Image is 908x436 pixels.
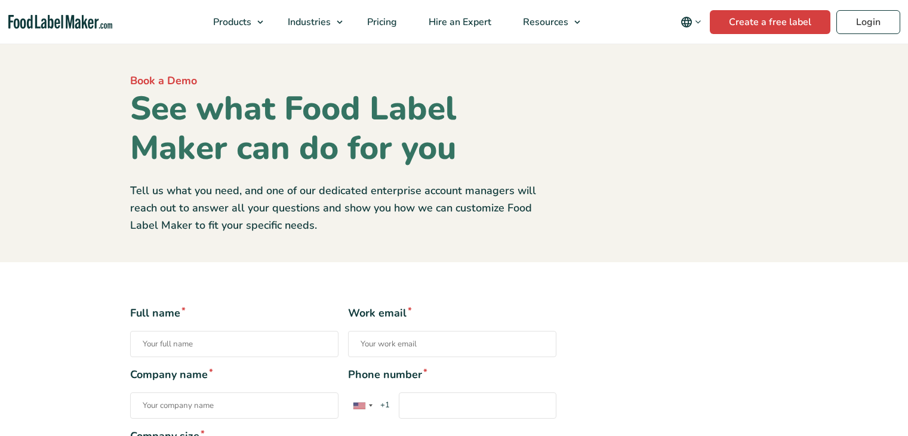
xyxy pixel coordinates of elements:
[130,73,197,88] span: Book a Demo
[8,15,112,29] a: Food Label Maker homepage
[349,393,376,418] div: United States: +1
[284,16,332,29] span: Industries
[130,331,338,357] input: Full name*
[130,392,338,419] input: Company name*
[210,16,253,29] span: Products
[130,305,338,321] span: Full name
[375,400,396,412] span: +1
[348,331,556,357] input: Work email*
[519,16,570,29] span: Resources
[399,392,556,419] input: Phone number* List of countries+1
[672,10,710,34] button: Change language
[130,367,338,383] span: Company name
[836,10,900,34] a: Login
[348,367,556,383] span: Phone number
[130,89,556,168] h1: See what Food Label Maker can do for you
[364,16,398,29] span: Pricing
[130,182,556,234] p: Tell us what you need, and one of our dedicated enterprise account managers will reach out to ans...
[710,10,830,34] a: Create a free label
[425,16,493,29] span: Hire an Expert
[348,305,556,321] span: Work email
